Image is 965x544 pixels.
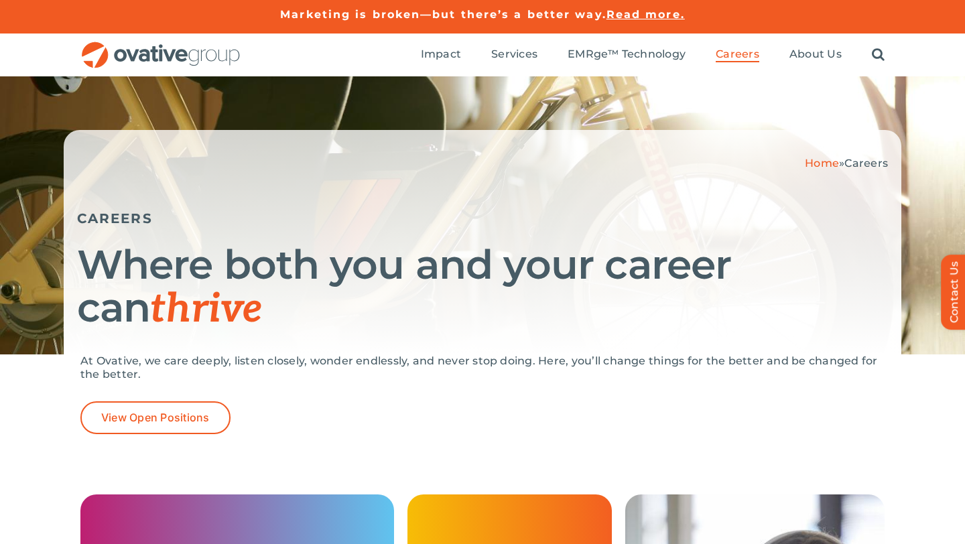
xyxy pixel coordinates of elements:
[150,285,262,334] span: thrive
[805,157,839,169] a: Home
[716,48,759,62] a: Careers
[421,33,885,76] nav: Menu
[872,48,885,62] a: Search
[77,243,888,331] h1: Where both you and your career can
[789,48,842,61] span: About Us
[568,48,686,62] a: EMRge™ Technology
[77,210,888,226] h5: CAREERS
[789,48,842,62] a: About Us
[844,157,888,169] span: Careers
[421,48,461,61] span: Impact
[805,157,888,169] span: »
[101,411,210,424] span: View Open Positions
[491,48,537,61] span: Services
[606,8,685,21] a: Read more.
[80,354,885,381] p: At Ovative, we care deeply, listen closely, wonder endlessly, and never stop doing. Here, you’ll ...
[80,401,231,434] a: View Open Positions
[80,40,241,53] a: OG_Full_horizontal_RGB
[716,48,759,61] span: Careers
[421,48,461,62] a: Impact
[491,48,537,62] a: Services
[280,8,606,21] a: Marketing is broken—but there’s a better way.
[568,48,686,61] span: EMRge™ Technology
